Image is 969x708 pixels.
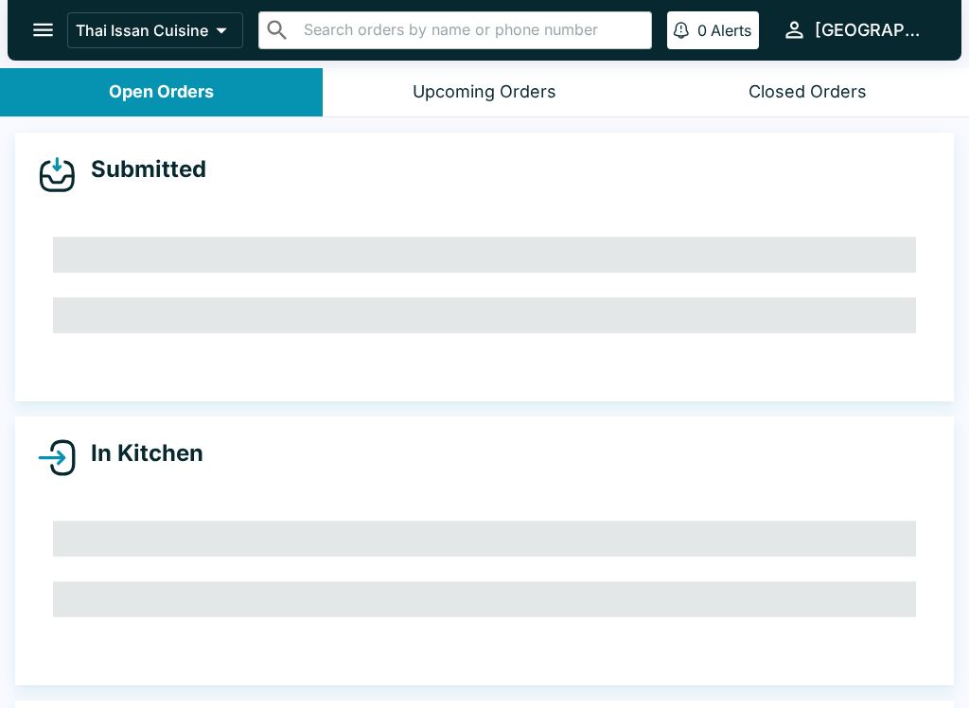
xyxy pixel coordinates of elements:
[697,21,707,40] p: 0
[76,21,208,40] p: Thai Issan Cuisine
[298,17,643,44] input: Search orders by name or phone number
[109,81,214,103] div: Open Orders
[815,19,931,42] div: [GEOGRAPHIC_DATA]
[749,81,867,103] div: Closed Orders
[76,439,203,468] h4: In Kitchen
[774,9,939,50] button: [GEOGRAPHIC_DATA]
[67,12,243,48] button: Thai Issan Cuisine
[19,6,67,54] button: open drawer
[413,81,556,103] div: Upcoming Orders
[711,21,751,40] p: Alerts
[76,155,206,184] h4: Submitted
